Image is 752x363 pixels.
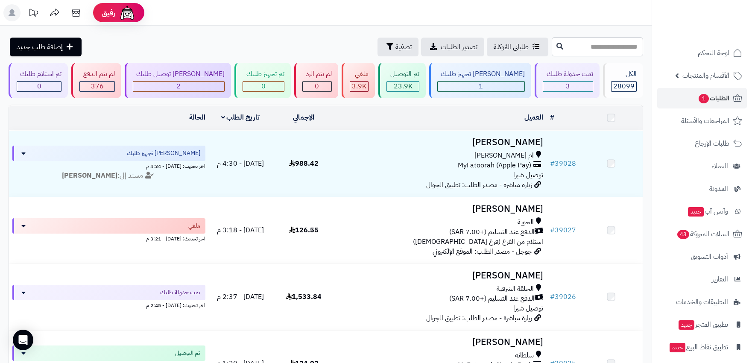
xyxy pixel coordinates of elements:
[657,179,747,199] a: المدونة
[601,63,645,98] a: الكل28099
[691,251,728,263] span: أدوات التسويق
[293,112,314,123] a: الإجمالي
[350,69,369,79] div: ملغي
[17,82,61,91] div: 0
[102,8,115,18] span: رفيق
[426,180,532,190] span: زيارة مباشرة - مصدر الطلب: تطبيق الجوال
[682,70,729,82] span: الأقسام والمنتجات
[10,38,82,56] a: إضافة طلب جديد
[657,337,747,357] a: تطبيق نقاط البيعجديد
[119,4,136,21] img: ai-face.png
[677,230,689,239] span: 43
[494,42,529,52] span: طلباتي المُوكلة
[339,138,543,147] h3: [PERSON_NAME]
[543,82,592,91] div: 3
[657,314,747,335] a: تطبيق المتجرجديد
[474,151,534,161] span: ام [PERSON_NAME]
[518,217,534,227] span: الحوية
[513,303,543,313] span: توصيل شبرا
[427,63,533,98] a: [PERSON_NAME] تجهيز طلبك 1
[515,351,534,360] span: سلطانة
[123,63,233,98] a: [PERSON_NAME] توصيل طلبك 2
[550,158,576,169] a: #39028
[699,94,709,103] span: 1
[386,69,419,79] div: تم التوصيل
[657,88,747,108] a: الطلبات1
[694,23,744,41] img: logo-2.png
[657,224,747,244] a: السلات المتروكة43
[497,284,534,294] span: الحلقة الشرقية
[233,63,292,98] a: تم تجهيز طلبك 0
[377,63,427,98] a: تم التوصيل 23.9K
[339,337,543,347] h3: [PERSON_NAME]
[670,343,685,352] span: جديد
[17,69,61,79] div: تم استلام طلبك
[421,38,484,56] a: تصدير الطلبات
[657,246,747,267] a: أدوات التسويق
[550,292,555,302] span: #
[550,158,555,169] span: #
[698,47,729,59] span: لوحة التحكم
[678,319,728,331] span: تطبيق المتجر
[261,81,266,91] span: 0
[160,288,200,297] span: تمت جدولة طلبك
[543,69,593,79] div: تمت جدولة طلبك
[688,207,704,217] span: جديد
[339,271,543,281] h3: [PERSON_NAME]
[221,112,260,123] a: تاريخ الطلب
[17,42,63,52] span: إضافة طلب جديد
[711,160,728,172] span: العملاء
[91,81,104,91] span: 376
[7,63,70,98] a: تم استلام طلبك 0
[550,225,576,235] a: #39027
[302,69,332,79] div: لم يتم الرد
[550,225,555,235] span: #
[433,246,532,257] span: جوجل - مصدر الطلب: الموقع الإلكتروني
[315,81,319,91] span: 0
[438,82,524,91] div: 1
[657,156,747,176] a: العملاء
[37,81,41,91] span: 0
[387,82,418,91] div: 23853
[188,222,200,230] span: ملغي
[189,112,205,123] a: الحالة
[13,330,33,350] div: Open Intercom Messenger
[676,228,729,240] span: السلات المتروكة
[62,170,117,181] strong: [PERSON_NAME]
[12,300,205,309] div: اخر تحديث: [DATE] - 2:45 م
[243,69,284,79] div: تم تجهيز طلبك
[426,313,532,323] span: زيارة مباشرة - مصدر الطلب: تطبيق الجوال
[12,161,205,170] div: اخر تحديث: [DATE] - 4:34 م
[80,82,114,91] div: 376
[286,292,322,302] span: 1,533.84
[289,225,319,235] span: 126.55
[23,4,44,23] a: تحديثات المنصة
[613,81,635,91] span: 28099
[352,81,366,91] span: 3.9K
[377,38,418,56] button: تصفية
[70,63,123,98] a: لم يتم الدفع 376
[513,170,543,180] span: توصيل شبرا
[395,42,412,52] span: تصفية
[458,161,531,170] span: MyFatoorah (Apple Pay)
[657,292,747,312] a: التطبيقات والخدمات
[550,292,576,302] a: #39026
[687,205,728,217] span: وآتس آب
[339,204,543,214] h3: [PERSON_NAME]
[712,273,728,285] span: التقارير
[449,227,535,237] span: الدفع عند التسليم (+7.00 SAR)
[657,269,747,290] a: التقارير
[657,133,747,154] a: طلبات الإرجاع
[176,81,181,91] span: 2
[657,43,747,63] a: لوحة التحكم
[133,69,225,79] div: [PERSON_NAME] توصيل طلبك
[79,69,114,79] div: لم يتم الدفع
[350,82,368,91] div: 3864
[289,158,319,169] span: 988.42
[243,82,284,91] div: 0
[681,115,729,127] span: المراجعات والأسئلة
[6,171,212,181] div: مسند إلى:
[533,63,601,98] a: تمت جدولة طلبك 3
[293,63,340,98] a: لم يتم الرد 0
[611,69,637,79] div: الكل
